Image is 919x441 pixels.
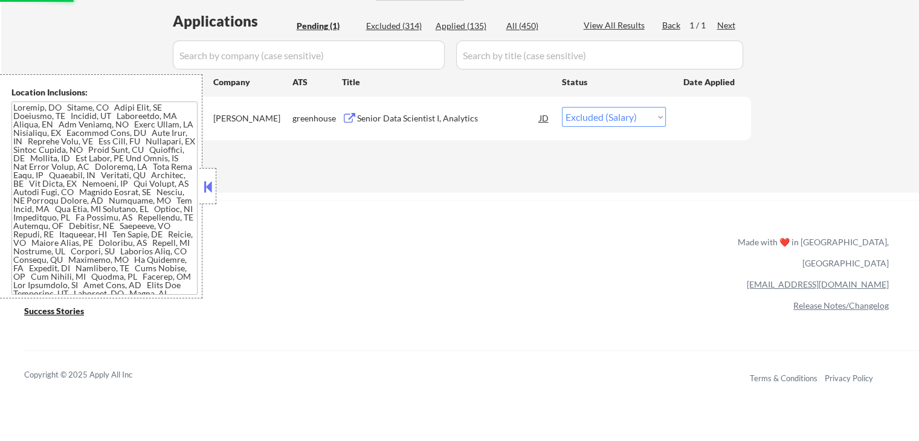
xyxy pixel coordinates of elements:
a: Release Notes/Changelog [793,300,889,311]
div: Location Inclusions: [11,86,198,98]
div: All (450) [506,20,567,32]
div: Applications [173,14,292,28]
div: Back [662,19,682,31]
div: [PERSON_NAME] [213,112,292,124]
div: ATS [292,76,342,88]
a: Terms & Conditions [750,373,817,383]
a: Refer & earn free applications 👯‍♀️ [24,248,485,261]
div: Applied (135) [436,20,496,32]
div: Senior Data Scientist I, Analytics [357,112,540,124]
div: Company [213,76,292,88]
a: [EMAIL_ADDRESS][DOMAIN_NAME] [747,279,889,289]
div: 1 / 1 [689,19,717,31]
div: Title [342,76,550,88]
div: Pending (1) [297,20,357,32]
div: Status [562,71,666,92]
div: Excluded (314) [366,20,427,32]
input: Search by company (case sensitive) [173,40,445,69]
div: View All Results [584,19,648,31]
input: Search by title (case sensitive) [456,40,743,69]
u: Success Stories [24,306,84,316]
div: Date Applied [683,76,737,88]
div: Copyright © 2025 Apply All Inc [24,369,163,381]
div: Next [717,19,737,31]
div: Made with ❤️ in [GEOGRAPHIC_DATA], [GEOGRAPHIC_DATA] [733,231,889,274]
a: Privacy Policy [825,373,873,383]
a: Success Stories [24,305,100,320]
div: JD [538,107,550,129]
div: greenhouse [292,112,342,124]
